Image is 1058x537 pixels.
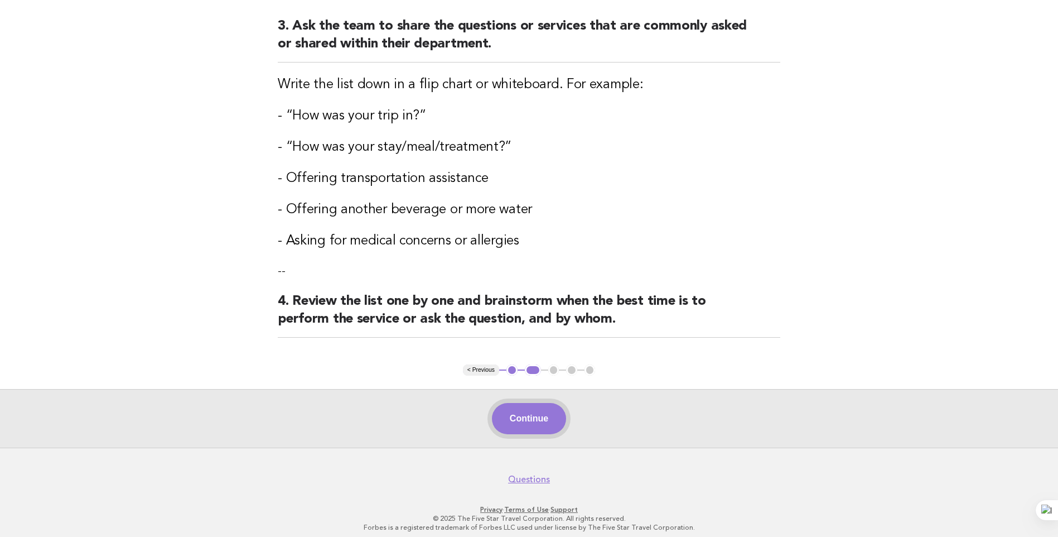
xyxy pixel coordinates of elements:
[278,138,780,156] h3: - “How was your stay/meal/treatment?”
[480,506,503,514] a: Privacy
[278,201,780,219] h3: - Offering another beverage or more water
[278,107,780,125] h3: - “How was your trip in?”
[508,474,550,485] a: Questions
[278,293,780,338] h2: 4. Review the list one by one and brainstorm when the best time is to perform the service or ask ...
[492,403,566,434] button: Continue
[278,17,780,63] h2: 3. Ask the team to share the questions or services that are commonly asked or shared within their...
[525,365,541,376] button: 2
[504,506,549,514] a: Terms of Use
[506,365,518,376] button: 1
[550,506,578,514] a: Support
[463,365,499,376] button: < Previous
[278,76,780,94] h3: Write the list down in a flip chart or whiteboard. For example:
[188,505,871,514] p: · ·
[278,170,780,188] h3: - Offering transportation assistance
[278,232,780,250] h3: - Asking for medical concerns or allergies
[278,263,780,279] p: --
[188,523,871,532] p: Forbes is a registered trademark of Forbes LLC used under license by The Five Star Travel Corpora...
[188,514,871,523] p: © 2025 The Five Star Travel Corporation. All rights reserved.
